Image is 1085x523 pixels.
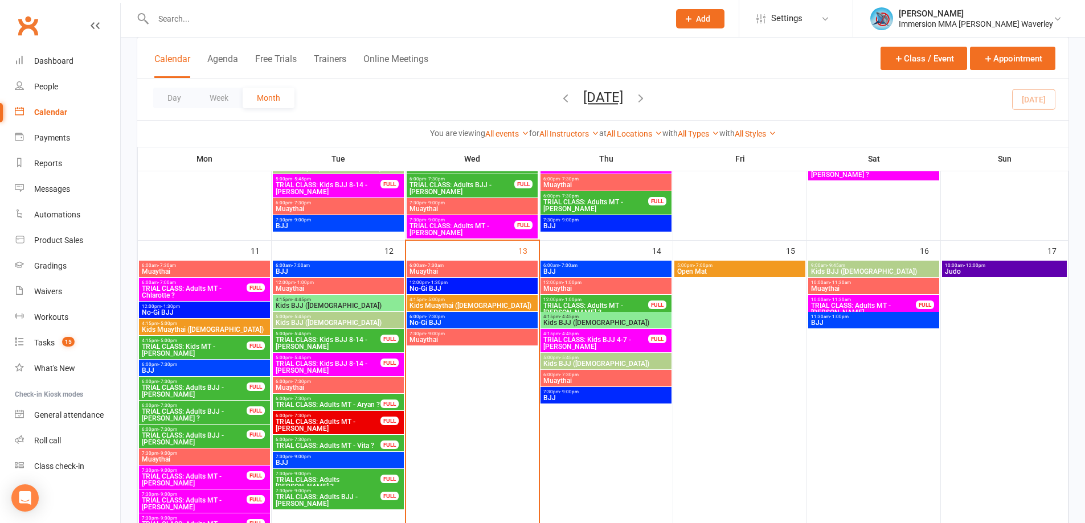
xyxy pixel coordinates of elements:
[295,280,314,285] span: - 1:00pm
[275,268,402,275] span: BJJ
[275,476,381,490] span: TRIAL CLASS: Adults [PERSON_NAME] ?
[141,367,268,374] span: BJJ
[34,261,67,270] div: Gradings
[247,341,265,350] div: FULL
[559,263,578,268] span: - 7:00am
[380,492,399,500] div: FULL
[430,129,485,138] strong: You are viewing
[275,360,381,374] span: TRIAL CLASS: Kids BJJ 8-14 - [PERSON_NAME]
[247,382,265,391] div: FULL
[275,454,402,459] span: 7:30pm
[539,147,673,171] th: Thu
[275,437,381,442] span: 6:00pm
[425,263,444,268] span: - 7:30am
[696,14,710,23] span: Add
[154,53,190,78] button: Calendar
[158,263,176,268] span: - 7:30am
[275,379,402,384] span: 6:00pm
[964,263,985,268] span: - 12:00pm
[810,285,937,292] span: Muaythai
[34,108,67,117] div: Calendar
[409,336,535,343] span: Muaythai
[15,100,120,125] a: Calendar
[560,331,579,336] span: - 4:45pm
[870,7,893,30] img: thumb_image1698714326.png
[830,297,851,302] span: - 11:30am
[141,427,247,432] span: 6:00pm
[514,180,533,188] div: FULL
[292,331,311,336] span: - 5:45pm
[409,217,515,223] span: 7:30pm
[15,202,120,228] a: Automations
[678,129,719,138] a: All Types
[543,182,669,188] span: Muaythai
[15,454,120,479] a: Class kiosk mode
[15,151,120,176] a: Reports
[141,343,247,357] span: TRIAL CLASS: Kids MT - [PERSON_NAME]
[810,297,916,302] span: 10:00am
[141,432,247,446] span: TRIAL CLASS: Adults BJJ - [PERSON_NAME]
[560,355,579,360] span: - 5:45pm
[543,263,669,268] span: 6:00am
[583,89,623,105] button: [DATE]
[426,176,445,182] span: - 7:30pm
[380,475,399,483] div: FULL
[34,56,73,65] div: Dashboard
[272,147,406,171] th: Tue
[899,19,1053,29] div: Immersion MMA [PERSON_NAME] Waverley
[810,164,916,178] span: TRIAL CLASS: Adults [PERSON_NAME] ?
[141,408,247,422] span: TRIAL CLASS: Adults BJJ - [PERSON_NAME] ?
[141,451,268,456] span: 7:30pm
[830,314,849,319] span: - 1:00pm
[292,176,311,182] span: - 5:45pm
[275,263,402,268] span: 6:00am
[409,200,535,205] span: 7:30pm
[247,430,265,439] div: FULL
[34,287,62,296] div: Waivers
[15,304,120,330] a: Workouts
[560,389,579,394] span: - 9:00pm
[941,147,1068,171] th: Sun
[15,176,120,202] a: Messages
[560,193,579,199] span: - 7:30pm
[543,268,669,275] span: BJJ
[141,263,268,268] span: 6:00am
[810,319,937,326] span: BJJ
[292,314,311,319] span: - 5:45pm
[916,300,934,309] div: FULL
[426,314,445,319] span: - 7:30pm
[409,158,515,171] span: TRIAL CLASS: Adults [PERSON_NAME] ?
[158,403,177,408] span: - 7:30pm
[15,125,120,151] a: Payments
[141,304,268,309] span: 12:00pm
[141,285,247,299] span: TRIAL CLASS: Adults MT - Chlarotte ?
[158,468,177,473] span: - 9:00pm
[34,364,75,373] div: What's New
[15,402,120,428] a: General attendance kiosk mode
[150,11,661,27] input: Search...
[539,129,599,138] a: All Instructors
[158,516,177,521] span: - 9:00pm
[543,176,669,182] span: 6:00pm
[275,280,402,285] span: 12:00pm
[292,396,311,401] span: - 7:30pm
[292,217,311,223] span: - 9:00pm
[409,280,535,285] span: 12:00pm
[429,280,448,285] span: - 1:30pm
[141,338,247,343] span: 4:15pm
[409,319,535,326] span: No-Gi BJJ
[292,413,311,418] span: - 7:30pm
[830,280,851,285] span: - 11:30am
[543,285,669,292] span: Muaythai
[14,11,42,40] a: Clubworx
[807,147,941,171] th: Sat
[275,302,402,309] span: Kids BJJ ([DEMOGRAPHIC_DATA])
[694,263,713,268] span: - 7:00pm
[207,53,238,78] button: Agenda
[141,379,247,384] span: 6:00pm
[409,176,515,182] span: 6:00pm
[384,241,405,260] div: 12
[275,200,402,205] span: 6:00pm
[141,473,247,487] span: TRIAL CLASS: Adults MT - [PERSON_NAME]
[15,253,120,279] a: Gradings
